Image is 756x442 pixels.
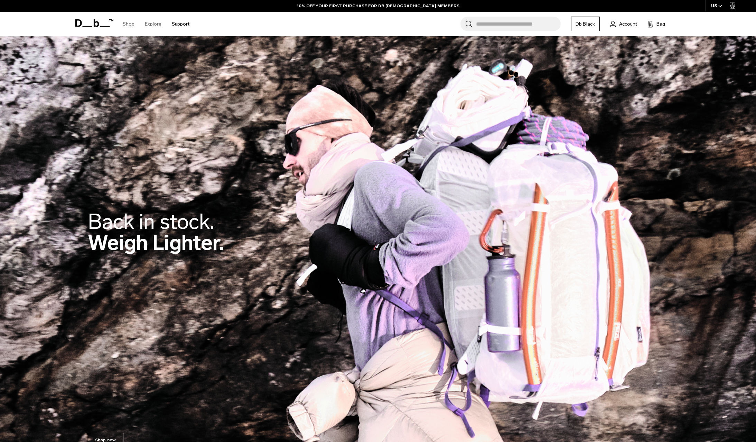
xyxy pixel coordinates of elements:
a: Support [172,12,189,36]
span: Bag [656,20,665,28]
button: Bag [647,20,665,28]
a: 10% OFF YOUR FIRST PURCHASE FOR DB [DEMOGRAPHIC_DATA] MEMBERS [297,3,459,9]
h2: Weigh Lighter. [88,211,224,253]
a: Shop [123,12,134,36]
span: Back in stock. [88,209,214,234]
a: Db Black [571,17,600,31]
a: Explore [145,12,161,36]
span: Account [619,20,637,28]
nav: Main Navigation [118,12,195,36]
a: Account [610,20,637,28]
